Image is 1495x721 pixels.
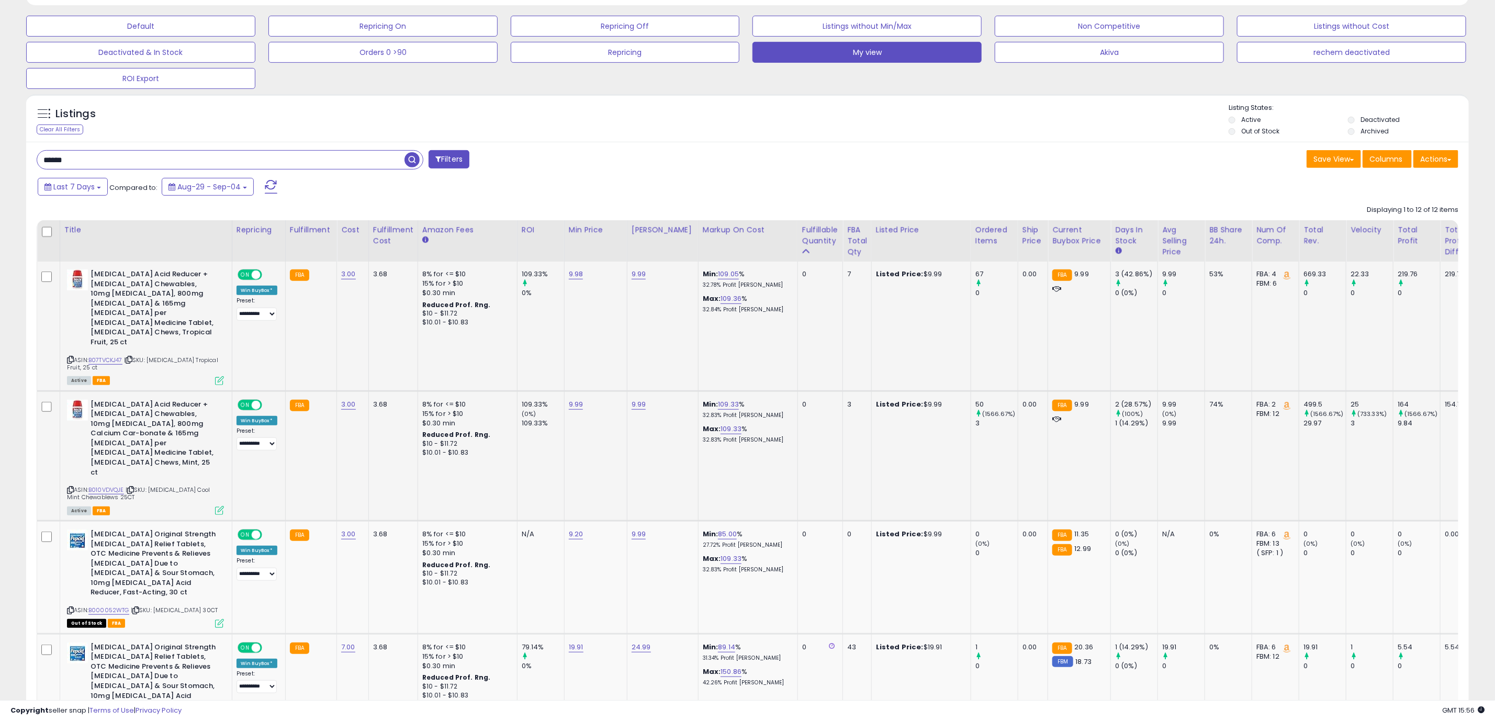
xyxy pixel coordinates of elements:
[341,529,356,539] a: 3.00
[67,530,88,550] img: 41P3QQKEzBL._SL40_.jpg
[136,705,182,715] a: Privacy Policy
[1122,410,1143,418] small: (100%)
[1209,400,1244,409] div: 74%
[975,539,990,548] small: (0%)
[876,269,963,279] div: $9.99
[975,419,1018,428] div: 3
[1256,409,1291,419] div: FBM: 12
[1256,539,1291,548] div: FBM: 13
[1303,269,1346,279] div: 669.33
[261,400,277,409] span: OFF
[1445,400,1472,409] div: 154.16
[290,643,309,654] small: FBA
[632,399,646,410] a: 9.99
[703,667,790,686] div: %
[995,42,1224,63] button: Akiva
[703,269,790,289] div: %
[91,269,218,350] b: [MEDICAL_DATA] Acid Reducer + [MEDICAL_DATA] Chewables, 10mg [MEDICAL_DATA], 800mg [MEDICAL_DATA]...
[1209,530,1244,539] div: 0%
[422,269,509,279] div: 8% for <= $10
[522,530,556,539] div: N/A
[1445,530,1472,539] div: 0.00
[67,400,224,514] div: ASIN:
[703,436,790,444] p: 32.83% Profit [PERSON_NAME]
[1351,224,1389,235] div: Velocity
[703,554,721,564] b: Max:
[1256,643,1291,652] div: FBA: 6
[975,224,1014,246] div: Ordered Items
[1303,419,1346,428] div: 29.97
[237,224,281,235] div: Repricing
[703,294,790,313] div: %
[1398,661,1440,671] div: 0
[698,220,797,262] th: The percentage added to the cost of goods (COGS) that forms the calculator for Min & Max prices.
[1237,16,1466,37] button: Listings without Cost
[802,643,835,652] div: 0
[268,42,498,63] button: Orders 0 >90
[261,531,277,539] span: OFF
[703,224,793,235] div: Markup on Cost
[422,419,509,428] div: $0.30 min
[290,269,309,281] small: FBA
[522,224,560,235] div: ROI
[341,269,356,279] a: 3.00
[703,399,718,409] b: Min:
[239,271,252,279] span: ON
[91,530,218,600] b: [MEDICAL_DATA] Original Strength [MEDICAL_DATA] Relief Tablets, OTC Medicine Prevents & Relieves ...
[876,643,963,652] div: $19.91
[876,530,963,539] div: $9.99
[975,288,1018,298] div: 0
[1351,661,1393,671] div: 0
[237,416,277,425] div: Win BuyBox *
[1363,150,1412,168] button: Columns
[718,642,735,652] a: 89.14
[422,224,513,235] div: Amazon Fees
[1075,399,1089,409] span: 9.99
[569,224,623,235] div: Min Price
[569,642,583,652] a: 19.91
[1162,643,1205,652] div: 19.91
[422,682,509,691] div: $10 - $11.72
[1351,548,1393,558] div: 0
[1398,419,1440,428] div: 9.84
[1075,544,1092,554] span: 12.99
[1398,288,1440,298] div: 0
[422,578,509,587] div: $10.01 - $10.83
[53,182,95,192] span: Last 7 Days
[975,269,1018,279] div: 67
[1052,544,1072,556] small: FBA
[237,297,277,320] div: Preset:
[1398,400,1440,409] div: 164
[1115,288,1157,298] div: 0 (0%)
[1398,269,1440,279] div: 219.76
[1398,643,1440,652] div: 5.54
[91,643,218,713] b: [MEDICAL_DATA] Original Strength [MEDICAL_DATA] Relief Tablets, OTC Medicine Prevents & Relieves ...
[1361,127,1389,136] label: Archived
[237,670,277,693] div: Preset:
[703,424,790,444] div: %
[1256,530,1291,539] div: FBA: 6
[847,400,863,409] div: 3
[422,279,509,288] div: 15% for > $10
[703,655,790,662] p: 31.34% Profit [PERSON_NAME]
[239,400,252,409] span: ON
[290,224,332,235] div: Fulfillment
[1115,269,1157,279] div: 3 (42.86%)
[422,235,429,245] small: Amazon Fees.
[1115,539,1130,548] small: (0%)
[802,224,838,246] div: Fulfillable Quantity
[1445,269,1472,279] div: 219.76
[1307,150,1361,168] button: Save View
[703,424,721,434] b: Max:
[569,399,583,410] a: 9.99
[237,659,277,668] div: Win BuyBox *
[1162,410,1177,418] small: (0%)
[1256,279,1291,288] div: FBM: 6
[1115,530,1157,539] div: 0 (0%)
[975,548,1018,558] div: 0
[982,410,1016,418] small: (1566.67%)
[876,642,924,652] b: Listed Price:
[131,606,218,614] span: | SKU: [MEDICAL_DATA] 30CT
[239,531,252,539] span: ON
[67,486,210,501] span: | SKU: [MEDICAL_DATA] Cool Mint Chewablews 25CT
